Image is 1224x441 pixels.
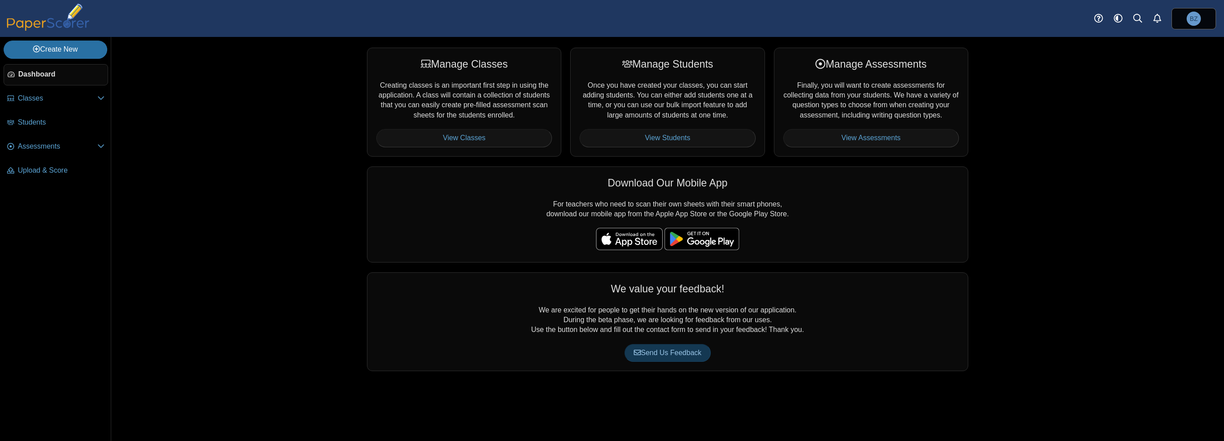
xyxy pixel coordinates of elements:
span: Bo Zhang [1190,16,1198,22]
a: Send Us Feedback [624,344,711,362]
span: Assessments [18,142,97,151]
span: Students [18,117,105,127]
span: Upload & Score [18,166,105,175]
div: Manage Classes [376,57,552,71]
img: PaperScorer [4,4,93,31]
span: Send Us Feedback [634,349,701,356]
div: Download Our Mobile App [376,176,959,190]
div: We value your feedback! [376,282,959,296]
a: Create New [4,40,107,58]
img: apple-store-badge.svg [596,228,663,250]
a: Classes [4,88,108,109]
a: View Students [580,129,755,147]
div: Creating classes is an important first step in using the application. A class will contain a coll... [367,48,561,156]
a: Dashboard [4,64,108,85]
div: Once you have created your classes, you can start adding students. You can either add students on... [570,48,765,156]
img: google-play-badge.png [664,228,739,250]
a: View Assessments [783,129,959,147]
a: Alerts [1147,9,1167,28]
a: PaperScorer [4,24,93,32]
a: Upload & Score [4,160,108,182]
span: Classes [18,93,97,103]
div: For teachers who need to scan their own sheets with their smart phones, download our mobile app f... [367,166,968,263]
a: Bo Zhang [1172,8,1216,29]
span: Dashboard [18,69,104,79]
div: Finally, you will want to create assessments for collecting data from your students. We have a va... [774,48,968,156]
a: View Classes [376,129,552,147]
a: Assessments [4,136,108,158]
div: We are excited for people to get their hands on the new version of our application. During the be... [367,272,968,371]
div: Manage Students [580,57,755,71]
a: Students [4,112,108,134]
div: Manage Assessments [783,57,959,71]
span: Bo Zhang [1187,12,1201,26]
